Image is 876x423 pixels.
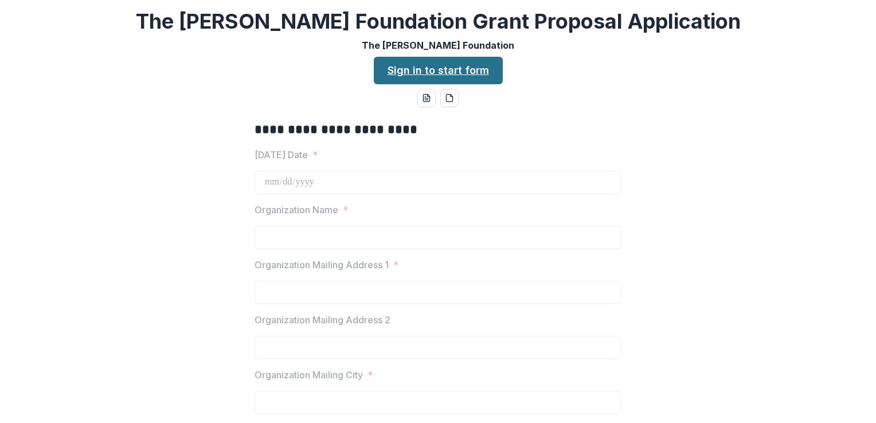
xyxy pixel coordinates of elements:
[417,89,436,107] button: word-download
[136,9,741,34] h2: The [PERSON_NAME] Foundation Grant Proposal Application
[255,258,389,272] p: Organization Mailing Address 1
[255,313,390,327] p: Organization Mailing Address 2
[362,38,514,52] p: The [PERSON_NAME] Foundation
[440,89,459,107] button: pdf-download
[255,203,338,217] p: Organization Name
[374,57,503,84] a: Sign in to start form
[255,148,308,162] p: [DATE] Date
[255,368,363,382] p: Organization Mailing City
